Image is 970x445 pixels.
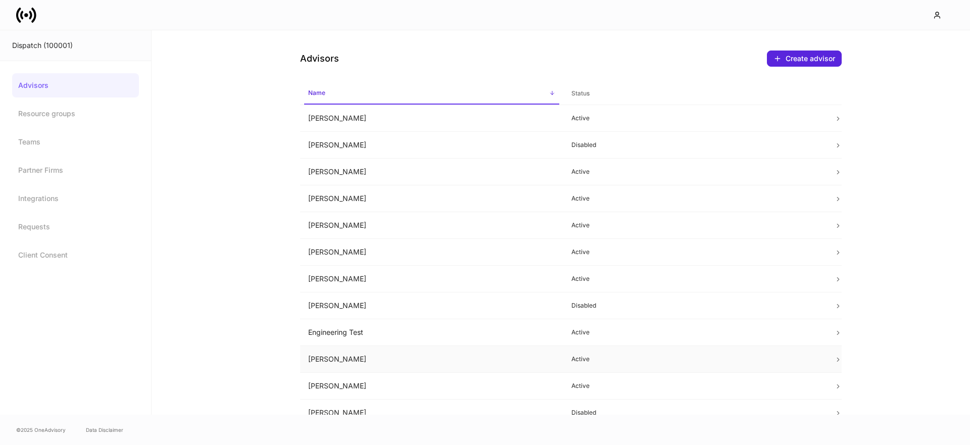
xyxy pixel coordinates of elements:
td: [PERSON_NAME] [300,132,563,159]
a: Partner Firms [12,158,139,182]
td: [PERSON_NAME] [300,212,563,239]
span: Status [567,83,822,104]
p: Disabled [571,302,818,310]
p: Active [571,221,818,229]
h6: Name [308,88,325,97]
div: Create advisor [773,55,835,63]
a: Client Consent [12,243,139,267]
p: Active [571,194,818,203]
p: Disabled [571,409,818,417]
a: Advisors [12,73,139,97]
td: [PERSON_NAME] [300,400,563,426]
td: [PERSON_NAME] [300,185,563,212]
a: Requests [12,215,139,239]
p: Active [571,382,818,390]
td: [PERSON_NAME] [300,159,563,185]
h4: Advisors [300,53,339,65]
p: Active [571,114,818,122]
td: [PERSON_NAME] [300,239,563,266]
td: [PERSON_NAME] [300,105,563,132]
p: Active [571,168,818,176]
span: Name [304,83,559,105]
span: © 2025 OneAdvisory [16,426,66,434]
a: Teams [12,130,139,154]
a: Integrations [12,186,139,211]
a: Data Disclaimer [86,426,123,434]
td: [PERSON_NAME] [300,346,563,373]
p: Active [571,248,818,256]
h6: Status [571,88,590,98]
p: Active [571,275,818,283]
div: Dispatch (100001) [12,40,139,51]
button: Create advisor [767,51,842,67]
td: [PERSON_NAME] [300,266,563,292]
a: Resource groups [12,102,139,126]
td: [PERSON_NAME] [300,292,563,319]
p: Disabled [571,141,818,149]
td: [PERSON_NAME] [300,373,563,400]
p: Active [571,328,818,336]
td: Engineering Test [300,319,563,346]
p: Active [571,355,818,363]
